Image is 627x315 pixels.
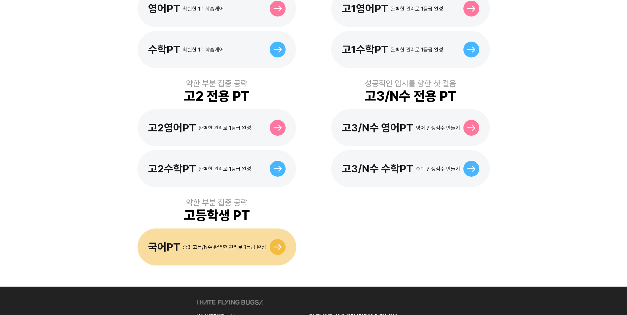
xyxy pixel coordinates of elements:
[199,125,251,131] div: 완벽한 관리로 1등급 완성
[416,166,460,172] div: 수학 인생점수 만들기
[416,125,460,131] div: 영어 인생점수 만들기
[186,79,248,88] div: 약한 부분 집중 공략
[184,207,250,223] div: 고등학생 PT
[183,244,266,250] div: 중3-고등/N수 완벽한 관리로 1등급 완성
[148,241,180,253] div: 국어PT
[391,47,443,53] div: 완벽한 관리로 1등급 완성
[148,2,180,15] div: 영어PT
[197,300,263,305] img: ihateflyingbugs
[148,43,180,56] div: 수학PT
[342,122,413,134] div: 고3/N수 영어PT
[342,43,388,56] div: 고1수학PT
[365,88,456,104] div: 고3/N수 전용 PT
[148,122,196,134] div: 고2영어PT
[184,88,250,104] div: 고2 전용 PT
[183,47,224,53] div: 확실한 1:1 학습케어
[342,162,413,175] div: 고3/N수 수학PT
[148,162,196,175] div: 고2수학PT
[199,166,251,172] div: 완벽한 관리로 1등급 완성
[365,79,456,88] div: 성공적인 입시를 향한 첫 걸음
[342,2,388,15] div: 고1영어PT
[186,198,248,207] div: 약한 부분 집중 공략
[183,6,224,12] div: 확실한 1:1 학습케어
[391,6,443,12] div: 완벽한 관리로 1등급 완성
